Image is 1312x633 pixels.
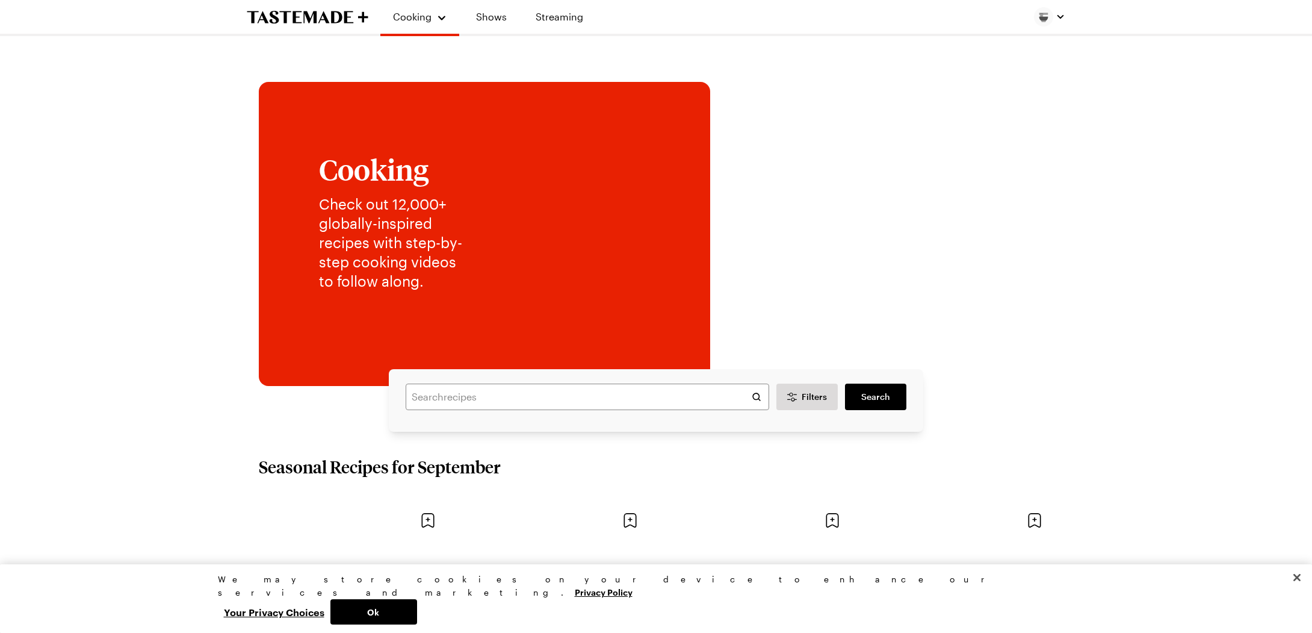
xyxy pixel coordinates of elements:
p: Check out 12,000+ globally-inspired recipes with step-by-step cooking videos to follow along. [319,195,472,291]
button: Save recipe [821,509,844,532]
span: Filters [802,391,827,403]
div: We may store cookies on your device to enhance our services and marketing. [218,573,1085,599]
button: Desktop filters [776,384,838,410]
a: More information about your privacy, opens in a new tab [575,586,633,597]
img: Explore recipes [497,72,1041,338]
h2: Seasonal Recipes for September [259,456,501,478]
a: filters [845,384,906,410]
button: Cooking [392,5,447,29]
button: Save recipe [1023,509,1046,532]
button: Profile picture [1034,7,1065,27]
span: Search [861,391,890,403]
div: Privacy [218,573,1085,625]
button: Save recipe [619,509,642,532]
button: Save recipe [416,509,439,532]
button: Ok [330,599,417,625]
a: To Tastemade Home Page [247,10,368,24]
h1: Cooking [319,154,472,185]
button: Close [1284,564,1310,591]
button: Your Privacy Choices [218,599,330,625]
img: Profile picture [1034,7,1053,27]
span: Cooking [393,11,432,22]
